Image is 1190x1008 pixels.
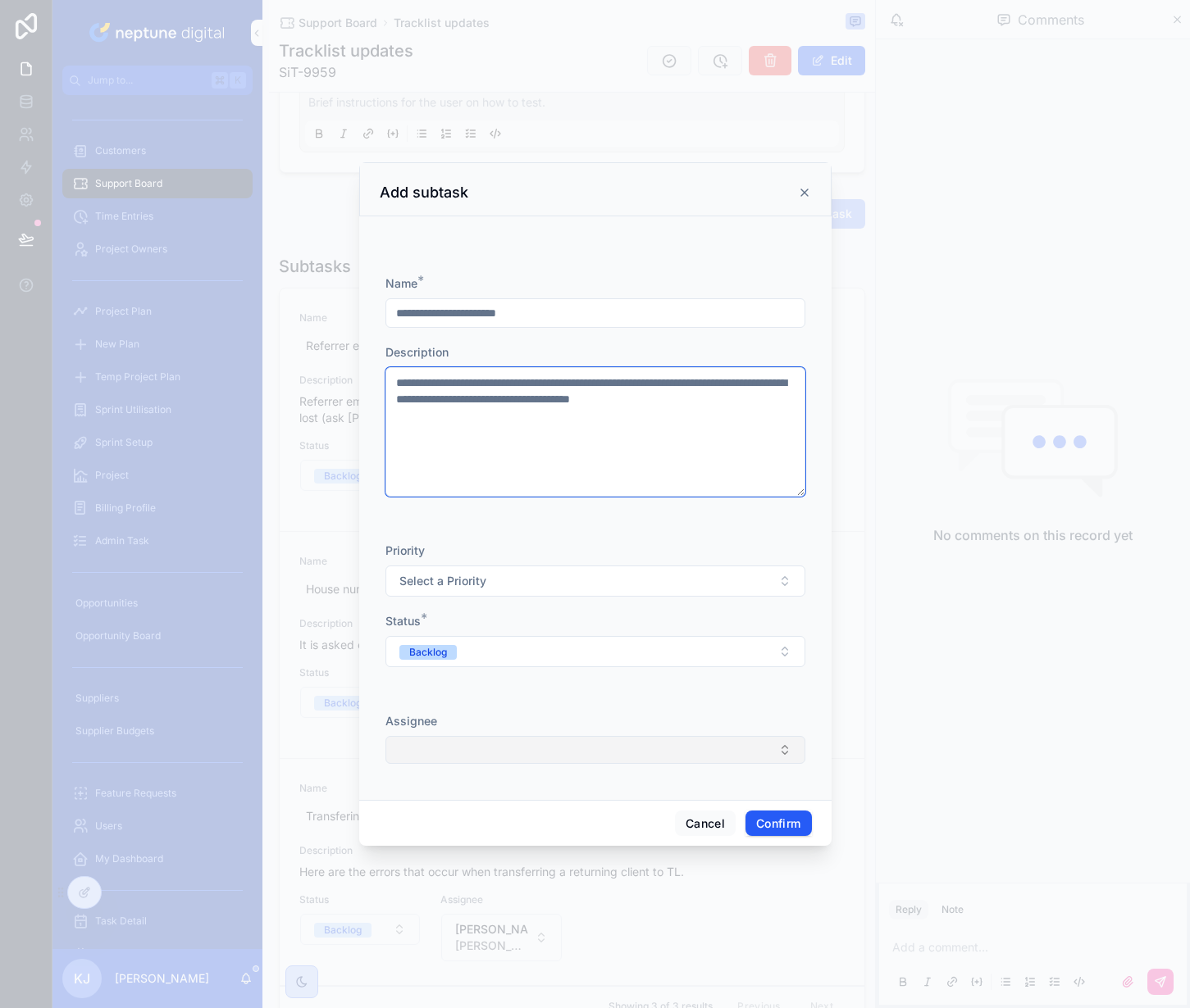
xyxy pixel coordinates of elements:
[380,183,468,202] h3: Add subtask
[385,565,805,597] button: Select Button
[385,614,421,628] span: Status
[409,645,447,660] div: Backlog
[385,276,417,290] span: Name
[399,573,486,589] span: Select a Priority
[385,543,425,557] span: Priority
[385,636,805,667] button: Select Button
[745,810,811,837] button: Confirm
[385,736,805,764] button: Select Button
[385,345,449,359] span: Description
[385,714,437,728] span: Assignee
[675,810,736,837] button: Cancel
